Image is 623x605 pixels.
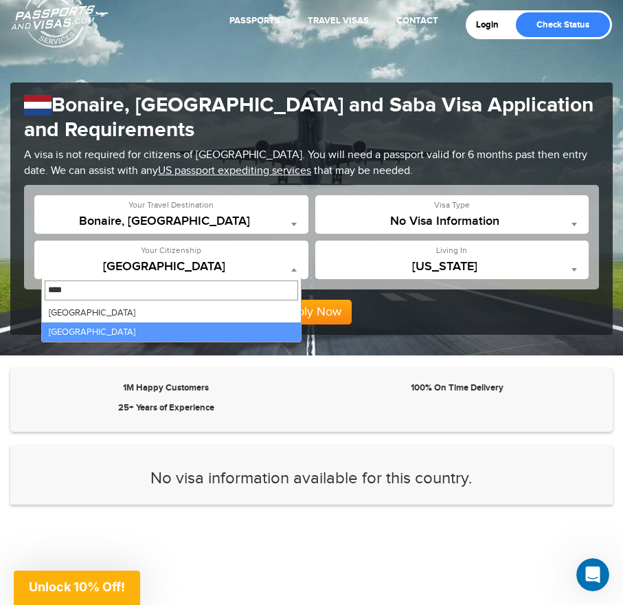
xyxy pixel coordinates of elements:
a: Login [476,19,508,30]
a: Contact [396,15,438,26]
label: Your Citizenship [141,245,201,256]
span: Bonaire, Sint Eustatius and Saba [41,214,302,234]
label: Your Travel Destination [128,199,214,211]
a: US passport expediting services [158,164,311,177]
span: United States [41,260,302,279]
strong: 25+ Years of Experience [118,402,214,413]
button: Apply Now [272,300,352,324]
span: Unlock 10% Off! [29,580,125,594]
h3: No visa information available for this country. [31,470,592,487]
strong: 1M Happy Customers [123,382,209,393]
span: No Visa Information [322,214,582,228]
span: No Visa Information [322,214,582,234]
label: Living In [436,245,467,256]
li: [GEOGRAPHIC_DATA] [42,322,301,342]
span: United States [41,260,302,274]
input: Search [45,280,298,300]
div: Unlock 10% Off! [14,571,140,605]
li: [GEOGRAPHIC_DATA] [42,303,301,322]
strong: 100% On Time Delivery [411,382,503,393]
span: California [322,260,582,279]
iframe: Customer reviews powered by Trustpilot [315,401,600,418]
iframe: Intercom live chat [576,558,609,591]
span: California [322,260,582,274]
a: Check Status [516,12,610,37]
h1: Bonaire, [GEOGRAPHIC_DATA] and Saba Visa Application and Requirements [24,93,599,142]
a: Travel Visas [308,15,369,26]
label: Visa Type [434,199,470,211]
p: A visa is not required for citizens of [GEOGRAPHIC_DATA]. You will need a passport valid for 6 mo... [24,148,599,179]
span: Bonaire, Sint Eustatius and Saba [41,214,302,228]
a: Passports [229,15,280,26]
